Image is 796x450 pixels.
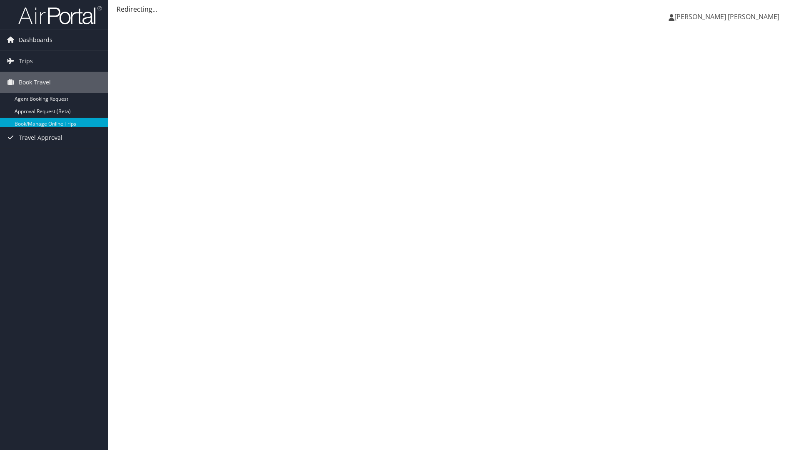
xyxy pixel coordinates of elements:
span: Book Travel [19,72,51,93]
span: Trips [19,51,33,72]
span: Dashboards [19,30,52,50]
a: [PERSON_NAME] [PERSON_NAME] [669,4,788,29]
img: airportal-logo.png [18,5,102,25]
span: Travel Approval [19,127,62,148]
span: [PERSON_NAME] [PERSON_NAME] [674,12,779,21]
div: Redirecting... [117,4,788,14]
